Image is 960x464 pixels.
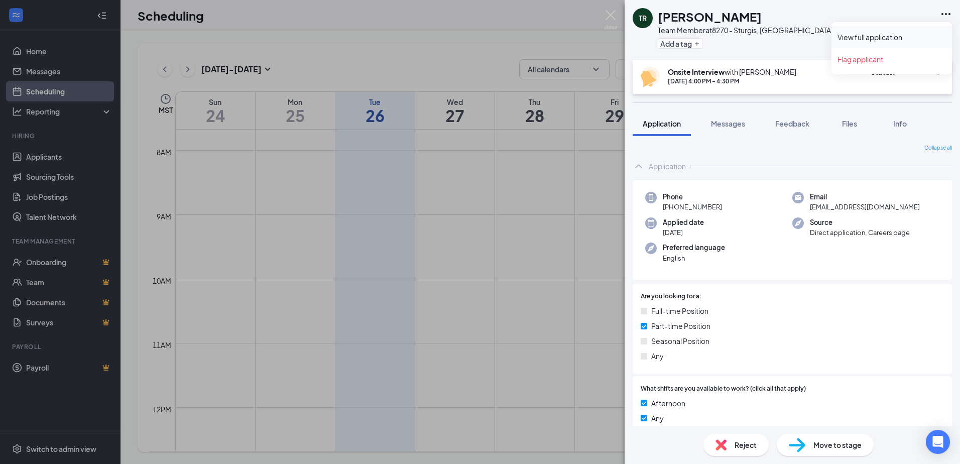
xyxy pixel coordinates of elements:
[651,351,664,362] span: Any
[651,320,710,331] span: Part-time Position
[641,384,806,394] span: What shifts are you available to work? (click all that apply)
[668,67,796,77] div: with [PERSON_NAME]
[810,227,910,238] span: Direct application, Careers page
[663,253,725,263] span: English
[663,202,722,212] span: [PHONE_NUMBER]
[649,161,686,171] div: Application
[651,398,685,409] span: Afternoon
[663,217,704,227] span: Applied date
[668,77,796,85] div: [DATE] 4:00 PM - 4:30 PM
[651,335,709,346] span: Seasonal Position
[668,67,725,76] b: Onsite Interview
[924,144,952,152] span: Collapse all
[813,439,862,450] span: Move to stage
[643,119,681,128] span: Application
[663,243,725,253] span: Preferred language
[775,119,809,128] span: Feedback
[658,38,702,49] button: PlusAdd a tag
[810,192,920,202] span: Email
[810,217,910,227] span: Source
[663,192,722,202] span: Phone
[810,202,920,212] span: [EMAIL_ADDRESS][DOMAIN_NAME]
[694,41,700,47] svg: Plus
[940,8,952,20] svg: Ellipses
[639,13,647,23] div: TR
[926,430,950,454] div: Open Intercom Messenger
[893,119,907,128] span: Info
[663,227,704,238] span: [DATE]
[658,8,762,25] h1: [PERSON_NAME]
[735,439,757,450] span: Reject
[842,119,857,128] span: Files
[658,25,833,35] div: Team Member at 8270 - Sturgis, [GEOGRAPHIC_DATA]
[711,119,745,128] span: Messages
[633,160,645,172] svg: ChevronUp
[641,292,701,301] span: Are you looking for a:
[837,32,946,42] a: View full application
[651,305,708,316] span: Full-time Position
[651,413,664,424] span: Any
